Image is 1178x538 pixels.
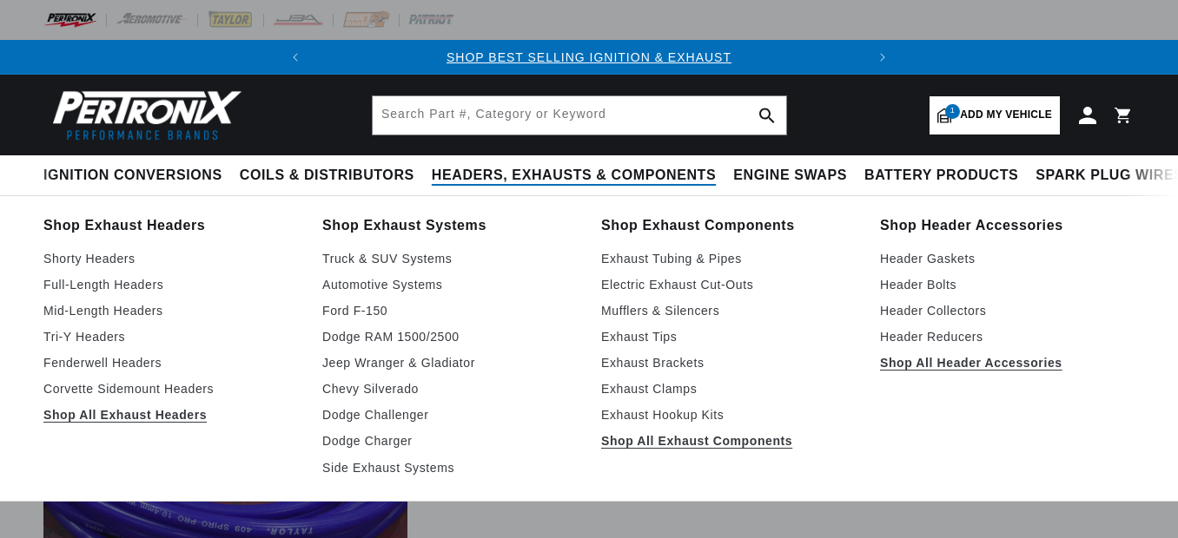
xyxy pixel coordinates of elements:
a: Fenderwell Headers [43,352,298,373]
a: Chevy Silverado [322,378,577,399]
button: Translation missing: en.sections.announcements.previous_announcement [278,40,313,75]
summary: Coils & Distributors [231,155,423,196]
a: Mid-Length Headers [43,300,298,321]
a: Tri-Y Headers [43,326,298,347]
a: Truck & SUV Systems [322,248,577,269]
a: Exhaust Hookup Kits [601,404,856,425]
a: Header Reducers [880,326,1135,347]
a: Shop All Header Accessories [880,352,1135,373]
a: Full-Length Headers [43,274,298,295]
span: Ignition Conversions [43,167,222,185]
a: Exhaust Brackets [601,352,856,373]
a: Mufflers & Silencers [601,300,856,321]
a: Shop Exhaust Components [601,213,856,238]
a: Electric Exhaust Cut-Outs [601,274,856,295]
button: Translation missing: en.sections.announcements.next_announcement [865,40,900,75]
input: Search Part #, Category or Keyword [373,96,786,134]
a: Dodge RAM 1500/2500 [322,326,577,347]
span: Battery Products [864,167,1018,185]
a: Shorty Headers [43,248,298,269]
a: Dodge Challenger [322,404,577,425]
a: Exhaust Clamps [601,378,856,399]
summary: Headers, Exhausts & Components [423,155,725,196]
span: Engine Swaps [733,167,847,185]
span: Coils & Distributors [240,167,414,185]
span: Headers, Exhausts & Components [432,167,716,185]
div: 1 of 2 [313,48,865,67]
span: Add my vehicle [960,107,1052,123]
a: Exhaust Tubing & Pipes [601,248,856,269]
a: Shop All Exhaust Headers [43,404,298,425]
a: Side Exhaust Systems [322,457,577,478]
a: 1Add my vehicle [930,96,1060,134]
summary: Battery Products [856,155,1027,196]
a: Dodge Charger [322,430,577,451]
a: Jeep Wranger & Gladiator [322,352,577,373]
summary: Ignition Conversions [43,155,231,196]
a: Header Collectors [880,300,1135,321]
a: SHOP BEST SELLING IGNITION & EXHAUST [447,50,731,64]
a: Header Bolts [880,274,1135,295]
a: Ford F-150 [322,300,577,321]
a: Corvette Sidemount Headers [43,378,298,399]
button: search button [748,96,786,134]
div: Announcement [313,48,865,67]
a: Shop Exhaust Headers [43,213,298,238]
span: 1 [945,104,960,119]
a: Shop Header Accessories [880,213,1135,238]
a: Shop All Exhaust Components [601,430,856,451]
a: Header Gaskets [880,248,1135,269]
img: Pertronix [43,85,243,145]
a: Shop Exhaust Systems [322,213,577,238]
a: Exhaust Tips [601,326,856,347]
summary: Engine Swaps [725,155,856,196]
a: Automotive Systems [322,274,577,295]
